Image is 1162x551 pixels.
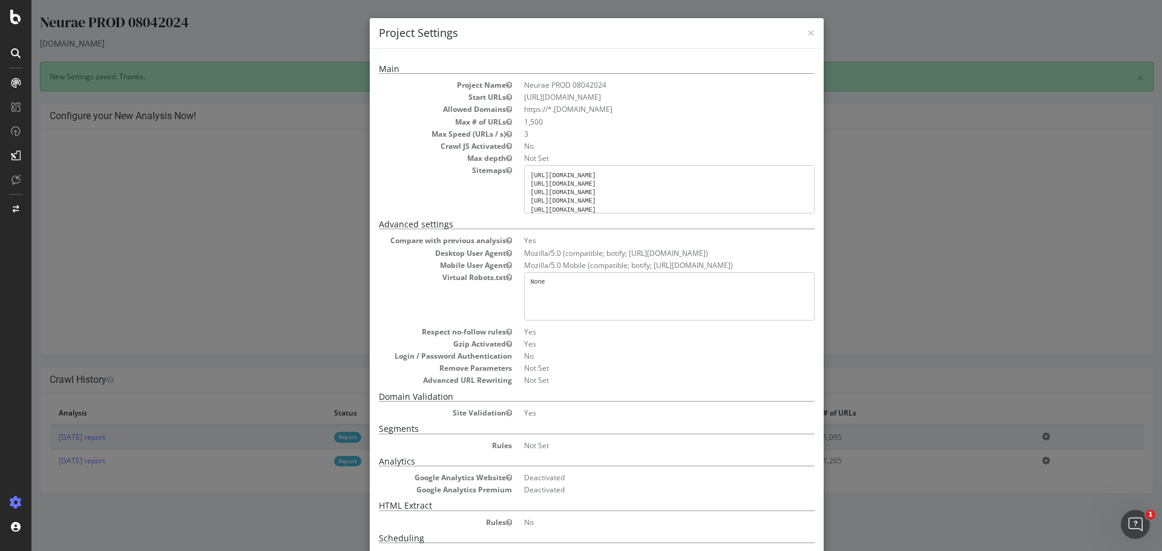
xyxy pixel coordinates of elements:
h5: Segments [347,424,783,434]
dt: Respect no-follow rules [347,327,481,337]
dt: Max depth [347,153,481,163]
pre: None [493,272,783,321]
dt: Max # of URLs [347,117,481,127]
dd: No [493,351,783,361]
h5: Scheduling [347,533,783,543]
dt: Google Analytics Premium [347,484,481,495]
dt: Desktop User Agent [347,248,481,258]
dt: Mobile User Agent [347,260,481,270]
span: 1 [1146,510,1155,520]
dd: Deactivated [493,484,783,495]
h5: Domain Validation [347,392,783,402]
dt: Virtual Robots.txt [347,272,481,282]
dd: Yes [493,235,783,246]
dd: [URL][DOMAIN_NAME] [493,92,783,102]
dd: 1,500 [493,117,783,127]
dt: Project Name [347,80,481,90]
h5: Main [347,64,783,74]
dt: Crawl JS Activated [347,141,481,151]
span: × [776,24,783,41]
h5: HTML Extract [347,501,783,510]
dd: Yes [493,327,783,337]
dd: Deactivated [493,472,783,483]
dd: Yes [493,408,783,418]
dd: 3 [493,129,783,139]
dt: Advanced URL Rewriting [347,375,481,385]
dt: Site Validation [347,408,481,418]
dt: Login / Password Authentication [347,351,481,361]
dd: Mozilla/5.0 (compatible; botify; [URL][DOMAIN_NAME]) [493,248,783,258]
dd: Not Set [493,363,783,373]
dd: Not Set [493,153,783,163]
dt: Compare with previous analysis [347,235,481,246]
dt: Google Analytics Website [347,472,481,483]
dt: Max Speed (URLs / s) [347,129,481,139]
dt: Allowed Domains [347,104,481,114]
dt: Rules [347,440,481,451]
dd: Not Set [493,375,783,385]
pre: [URL][DOMAIN_NAME] [URL][DOMAIN_NAME] [URL][DOMAIN_NAME] [URL][DOMAIN_NAME] [URL][DOMAIN_NAME] [U... [493,165,783,214]
dt: Start URLs [347,92,481,102]
dd: No [493,517,783,527]
iframe: Intercom live chat [1121,510,1150,539]
dt: Sitemaps [347,165,481,175]
h4: Project Settings [347,25,783,41]
dt: Gzip Activated [347,339,481,349]
dd: No [493,141,783,151]
h5: Analytics [347,457,783,466]
dt: Remove Parameters [347,363,481,373]
dd: Not Set [493,440,783,451]
li: https://*.[DOMAIN_NAME] [493,104,783,114]
dd: Mozilla/5.0 Mobile (compatible; botify; [URL][DOMAIN_NAME]) [493,260,783,270]
dd: Yes [493,339,783,349]
dt: Rules [347,517,481,527]
h5: Advanced settings [347,220,783,229]
dd: Neurae PROD 08042024 [493,80,783,90]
